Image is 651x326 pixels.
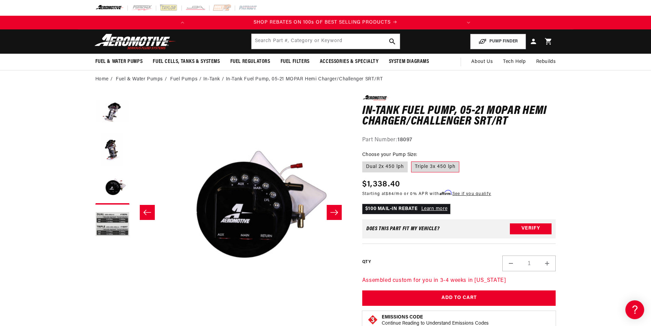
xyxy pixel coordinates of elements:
[362,191,491,197] p: Starting at /mo or 0% APR with .
[462,16,475,29] button: Translation missing: en.sections.announcements.next_announcement
[153,58,220,65] span: Fuel Cells, Tanks & Systems
[503,58,526,66] span: Tech Help
[7,48,130,54] div: General
[95,76,109,83] a: Home
[471,59,493,64] span: About Us
[95,170,130,205] button: Load image 3 in gallery view
[498,54,531,70] summary: Tech Help
[362,151,418,158] legend: Choose your Pump Size:
[90,54,148,70] summary: Fuel & Water Pumps
[189,19,462,26] a: SHOP REBATES ON 100s OF BEST SELLING PRODUCTS
[421,206,448,211] a: Learn more
[466,54,498,70] a: About Us
[95,95,130,129] button: Load image 1 in gallery view
[252,34,400,49] input: Search by Part Number, Category or Keyword
[254,20,391,25] span: SHOP REBATES ON 100s OF BEST SELLING PRODUCTS
[386,192,394,196] span: $84
[226,76,383,83] li: In-Tank Fuel Pump, 05-21 MOPAR Hemi Charger/Challenger SRT/RT
[362,259,371,265] label: QTY
[189,19,462,26] div: Announcement
[362,178,401,191] span: $1,338.40
[452,192,491,196] a: See if you qualify - Learn more about Affirm Financing (opens in modal)
[203,76,226,83] li: In-Tank
[7,58,130,69] a: Getting Started
[439,190,451,195] span: Affirm
[362,204,450,214] p: $100 MAIL-IN REBATE
[116,76,163,83] a: Fuel & Water Pumps
[384,54,434,70] summary: System Diagrams
[95,58,143,65] span: Fuel & Water Pumps
[510,223,552,234] button: Verify
[95,208,130,242] button: Load image 4 in gallery view
[382,315,423,320] strong: Emissions Code
[94,197,132,204] a: POWERED BY ENCHANT
[362,290,556,306] button: Add to Cart
[362,106,556,127] h1: In-Tank Fuel Pump, 05-21 MOPAR Hemi Charger/Challenger SRT/RT
[281,58,310,65] span: Fuel Filters
[536,58,556,66] span: Rebuilds
[95,76,556,83] nav: breadcrumbs
[7,97,130,108] a: Carbureted Fuel Pumps
[176,16,189,29] button: Translation missing: en.sections.announcements.previous_announcement
[140,205,155,220] button: Slide left
[366,226,440,232] div: Does This part fit My vehicle?
[225,54,275,70] summary: Fuel Regulators
[78,16,573,29] slideshow-component: Translation missing: en.sections.announcements.announcement_bar
[385,34,400,49] button: search button
[148,54,225,70] summary: Fuel Cells, Tanks & Systems
[170,76,198,83] a: Fuel Pumps
[320,58,379,65] span: Accessories & Specialty
[7,87,130,97] a: EFI Regulators
[7,76,130,82] div: Frequently Asked Questions
[531,54,561,70] summary: Rebuilds
[411,161,459,172] label: Triple 3x 450 lph
[7,108,130,118] a: Carbureted Regulators
[7,183,130,195] button: Contact Us
[275,54,315,70] summary: Fuel Filters
[189,19,462,26] div: 1 of 2
[7,140,130,151] a: Brushless Fuel Pumps
[362,276,556,285] p: Assembled custom for you in 3-4 weeks in [US_STATE]
[389,58,429,65] span: System Diagrams
[93,34,178,50] img: Aeromotive
[315,54,384,70] summary: Accessories & Specialty
[367,314,378,325] img: Emissions code
[470,34,526,49] button: PUMP FINDER
[362,136,556,145] div: Part Number:
[7,129,130,140] a: 340 Stealth Fuel Pumps
[230,58,270,65] span: Fuel Regulators
[362,161,408,172] label: Dual 2x 450 lph
[327,205,342,220] button: Slide right
[7,118,130,129] a: EFI Fuel Pumps
[397,137,412,143] strong: 18097
[95,133,130,167] button: Load image 2 in gallery view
